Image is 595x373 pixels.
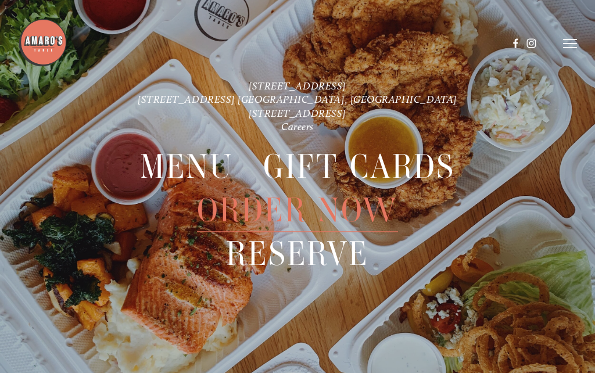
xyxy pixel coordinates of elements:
span: Reserve [226,232,369,275]
a: [STREET_ADDRESS] [249,107,346,119]
a: Gift Cards [263,145,455,188]
img: Amaro's Table [18,18,67,67]
a: Reserve [226,232,369,275]
a: Order Now [197,189,398,231]
a: [STREET_ADDRESS] [GEOGRAPHIC_DATA], [GEOGRAPHIC_DATA] [138,94,457,106]
a: Careers [281,121,314,133]
a: Menu [140,145,234,188]
span: Order Now [197,189,398,232]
